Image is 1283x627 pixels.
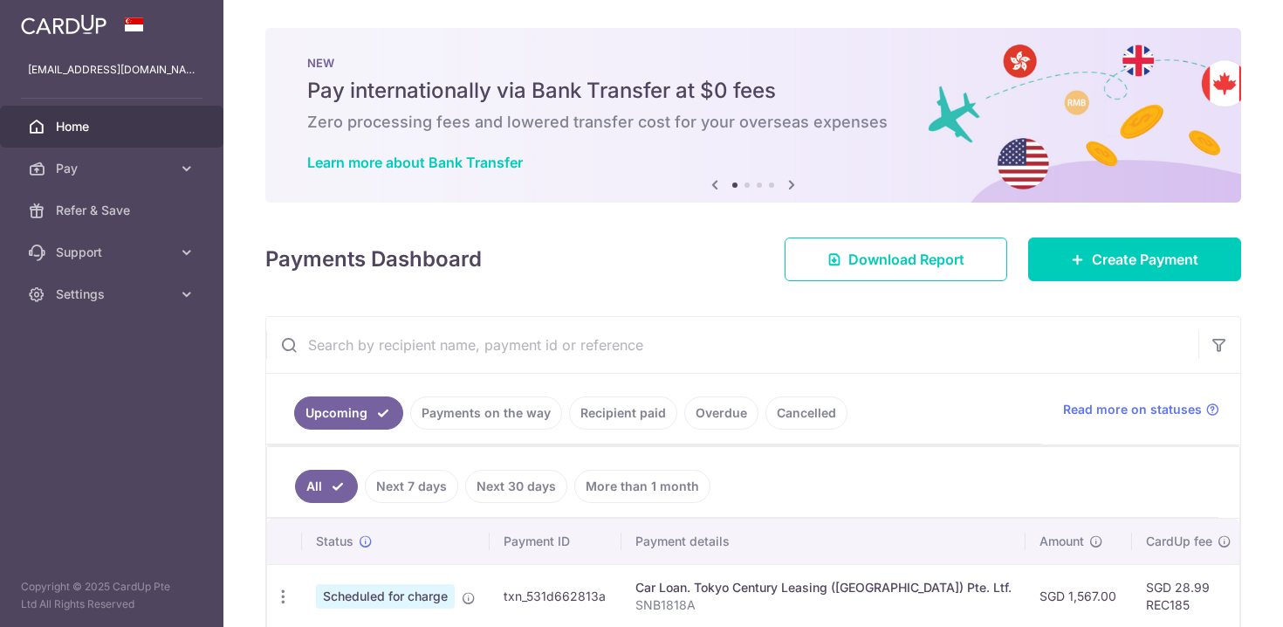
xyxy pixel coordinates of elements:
[765,396,847,430] a: Cancelled
[490,519,621,564] th: Payment ID
[265,28,1241,203] img: Bank transfer banner
[265,244,482,275] h4: Payments Dashboard
[28,61,196,79] p: [EMAIL_ADDRESS][DOMAIN_NAME]
[307,112,1199,133] h6: Zero processing fees and lowered transfer cost for your overseas expenses
[295,470,358,503] a: All
[56,286,171,303] span: Settings
[365,470,458,503] a: Next 7 days
[316,584,455,609] span: Scheduled for charge
[1028,238,1241,281] a: Create Payment
[266,317,1198,373] input: Search by recipient name, payment id or reference
[1063,401,1219,418] a: Read more on statuses
[307,154,523,171] a: Learn more about Bank Transfer
[56,160,171,177] span: Pay
[21,14,106,35] img: CardUp
[574,470,710,503] a: More than 1 month
[307,56,1199,70] p: NEW
[569,396,677,430] a: Recipient paid
[635,596,1012,614] p: SNB1818A
[465,470,567,503] a: Next 30 days
[1039,533,1084,550] span: Amount
[1146,533,1212,550] span: CardUp fee
[621,519,1026,564] th: Payment details
[294,396,403,430] a: Upcoming
[56,244,171,261] span: Support
[848,249,964,270] span: Download Report
[307,77,1199,105] h5: Pay internationally via Bank Transfer at $0 fees
[56,202,171,219] span: Refer & Save
[1092,249,1198,270] span: Create Payment
[635,579,1012,596] div: Car Loan. Tokyo Century Leasing ([GEOGRAPHIC_DATA]) Pte. Ltf.
[316,533,353,550] span: Status
[56,118,171,135] span: Home
[410,396,562,430] a: Payments on the way
[785,238,1007,281] a: Download Report
[684,396,758,430] a: Overdue
[1063,401,1202,418] span: Read more on statuses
